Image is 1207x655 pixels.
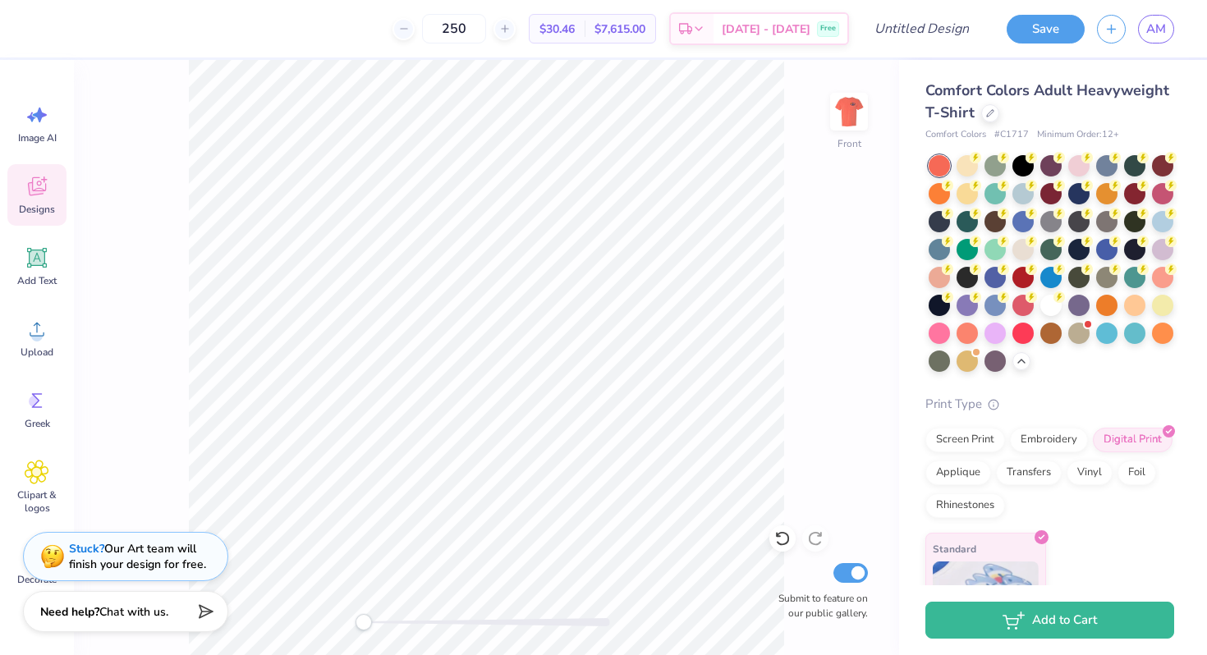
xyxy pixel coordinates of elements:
[1093,428,1173,452] div: Digital Print
[925,428,1005,452] div: Screen Print
[17,274,57,287] span: Add Text
[769,591,868,621] label: Submit to feature on our public gallery.
[25,417,50,430] span: Greek
[1067,460,1113,485] div: Vinyl
[925,80,1169,122] span: Comfort Colors Adult Heavyweight T-Shirt
[833,95,865,128] img: Front
[925,493,1005,518] div: Rhinestones
[1010,428,1088,452] div: Embroidery
[40,604,99,620] strong: Need help?
[925,128,986,142] span: Comfort Colors
[356,614,372,630] div: Accessibility label
[1007,15,1085,44] button: Save
[18,131,57,144] span: Image AI
[21,346,53,359] span: Upload
[925,460,991,485] div: Applique
[422,14,486,44] input: – –
[925,395,1174,414] div: Print Type
[994,128,1029,142] span: # C1717
[1146,20,1166,39] span: AM
[820,23,836,34] span: Free
[69,541,104,557] strong: Stuck?
[69,541,206,572] div: Our Art team will finish your design for free.
[1118,460,1156,485] div: Foil
[99,604,168,620] span: Chat with us.
[996,460,1062,485] div: Transfers
[933,540,976,557] span: Standard
[17,573,57,586] span: Decorate
[861,12,982,45] input: Untitled Design
[925,602,1174,639] button: Add to Cart
[594,21,645,38] span: $7,615.00
[19,203,55,216] span: Designs
[933,561,1039,644] img: Standard
[722,21,810,38] span: [DATE] - [DATE]
[1037,128,1119,142] span: Minimum Order: 12 +
[838,136,861,151] div: Front
[1138,15,1174,44] a: AM
[539,21,575,38] span: $30.46
[10,488,64,515] span: Clipart & logos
